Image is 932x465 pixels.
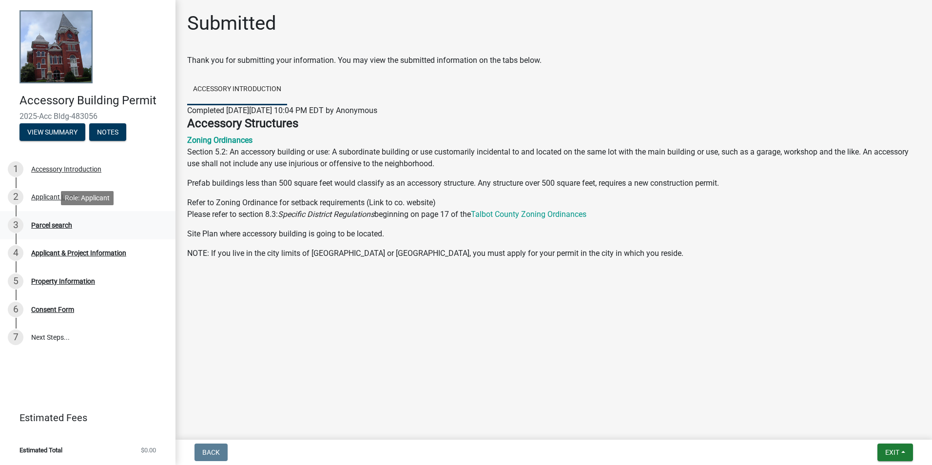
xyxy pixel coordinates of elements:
button: Back [194,444,228,461]
span: $0.00 [141,447,156,453]
img: Talbot County, Georgia [19,10,93,83]
a: Estimated Fees [8,408,160,427]
div: 3 [8,217,23,233]
div: Role: Applicant [61,191,114,205]
p: Site Plan where accessory building is going to be located. [187,228,920,240]
div: Applicant & Project Information [31,250,126,256]
wm-modal-confirm: Summary [19,129,85,136]
wm-modal-confirm: Notes [89,129,126,136]
button: Notes [89,123,126,141]
div: Applicant Login [31,194,78,200]
a: Talbot County Zoning Ordinances [471,210,586,219]
span: Completed [DATE][DATE] 10:04 PM EDT by Anonymous [187,106,377,115]
div: Consent Form [31,306,74,313]
div: Accessory Introduction [31,166,101,173]
span: Exit [885,448,899,456]
div: 5 [8,273,23,289]
div: 4 [8,245,23,261]
p: NOTE: If you live in the city limits of [GEOGRAPHIC_DATA] or [GEOGRAPHIC_DATA], you must apply fo... [187,248,920,271]
a: Zoning Ordinances [187,136,252,145]
p: Prefab buildings less than 500 square feet would classify as an accessory structure. Any structur... [187,177,920,189]
button: View Summary [19,123,85,141]
div: Property Information [31,278,95,285]
i: Specific District Regulations [278,210,374,219]
h1: Submitted [187,12,276,35]
div: 7 [8,329,23,345]
div: 6 [8,302,23,317]
a: Accessory Introduction [187,74,287,105]
p: Section 5.2: An accessory building or use: A subordinate building or use customarily incidental t... [187,135,920,170]
span: Back [202,448,220,456]
div: 2 [8,189,23,205]
span: 2025-Acc Bldg-483056 [19,112,156,121]
p: Refer to Zoning Ordinance for setback requirements (Link to co. website) Please refer to section ... [187,197,920,220]
div: Parcel search [31,222,72,229]
span: Estimated Total [19,447,62,453]
strong: Accessory Structures [187,116,298,130]
div: 1 [8,161,23,177]
div: Thank you for submitting your information. You may view the submitted information on the tabs below. [187,55,920,66]
button: Exit [877,444,913,461]
h4: Accessory Building Permit [19,94,168,108]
